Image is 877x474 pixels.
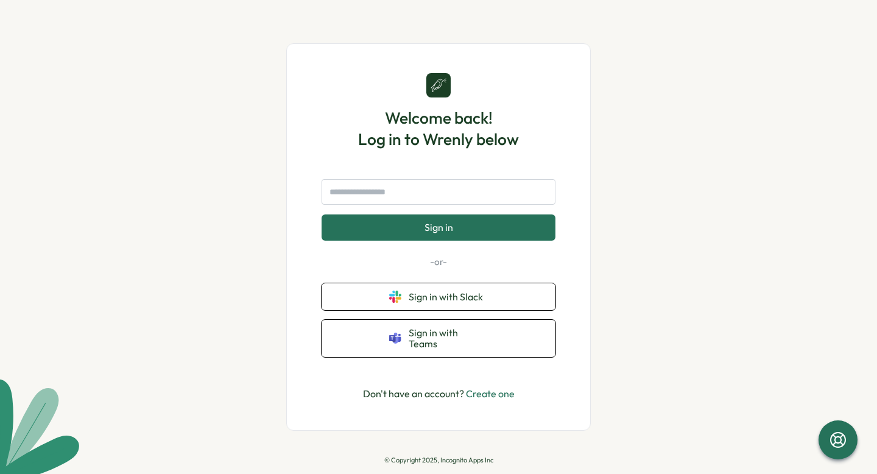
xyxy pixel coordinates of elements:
span: Sign in with Slack [409,291,488,302]
p: © Copyright 2025, Incognito Apps Inc [384,456,493,464]
p: -or- [322,255,555,269]
p: Don't have an account? [363,386,515,401]
a: Create one [466,387,515,400]
button: Sign in with Slack [322,283,555,310]
span: Sign in with Teams [409,327,488,350]
h1: Welcome back! Log in to Wrenly below [358,107,519,150]
span: Sign in [424,222,453,233]
button: Sign in with Teams [322,320,555,357]
button: Sign in [322,214,555,240]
